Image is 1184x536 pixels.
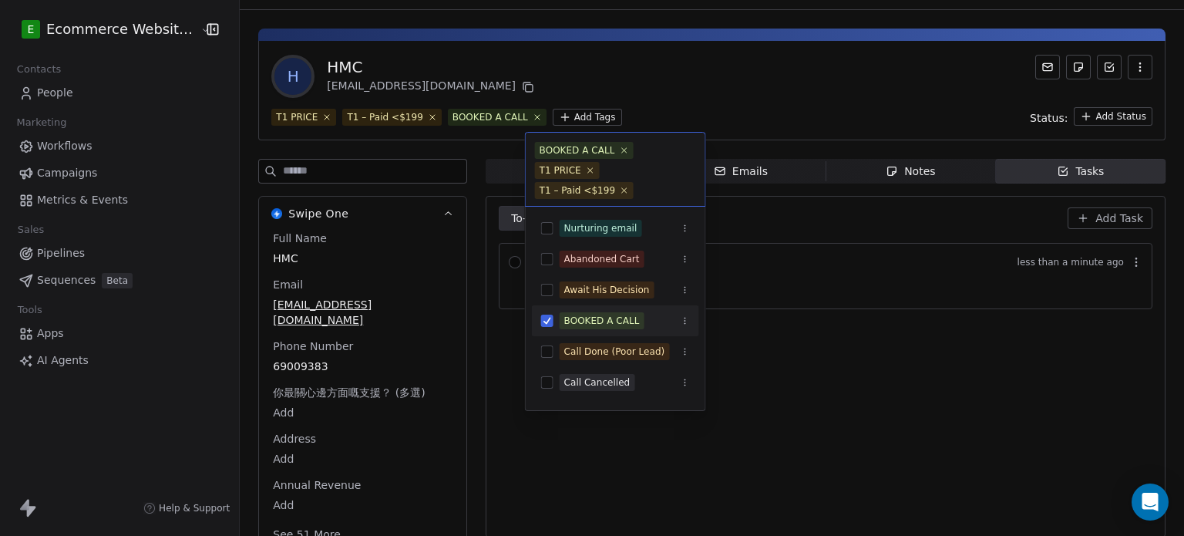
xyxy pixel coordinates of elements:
[564,314,640,328] div: BOOKED A CALL
[564,376,631,389] div: Call Cancelled
[540,143,615,157] div: BOOKED A CALL
[540,163,581,177] div: T1 PRICE
[564,221,637,235] div: Nurturing email
[540,184,615,197] div: T1 – Paid <$199
[564,283,650,297] div: Await His Decision
[564,345,665,359] div: Call Done (Poor Lead)
[564,252,640,266] div: Abandoned Cart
